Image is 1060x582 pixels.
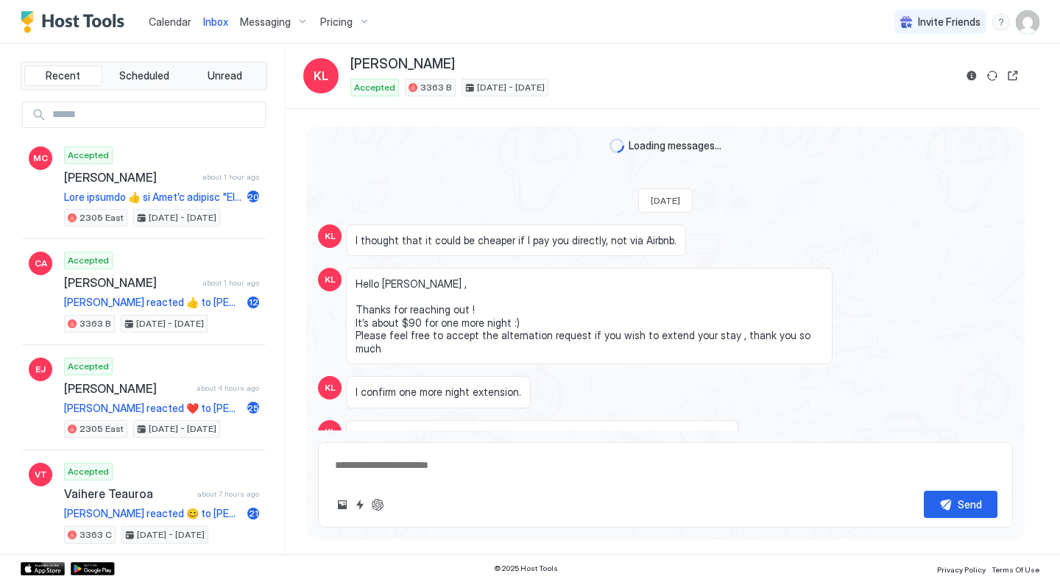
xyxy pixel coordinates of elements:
[924,491,997,518] button: Send
[937,565,986,574] span: Privacy Policy
[240,15,291,29] span: Messaging
[356,277,823,355] span: Hello [PERSON_NAME] , Thanks for reaching out ! It’s about $90 for one more night :) Please feel ...
[477,81,545,94] span: [DATE] - [DATE]
[46,69,80,82] span: Recent
[992,565,1039,574] span: Terms Of Use
[68,360,109,373] span: Accepted
[325,273,336,286] span: KL
[247,402,259,414] span: 25
[35,257,47,270] span: CA
[149,211,216,224] span: [DATE] - [DATE]
[609,138,624,153] div: loading
[351,496,369,514] button: Quick reply
[249,297,258,308] span: 12
[356,234,676,247] span: I thought that it could be cheaper if I pay you directly, not via Airbnb.
[71,562,115,575] a: Google Play Store
[119,69,169,82] span: Scheduled
[420,81,452,94] span: 3363 B
[203,14,228,29] a: Inbox
[958,497,982,512] div: Send
[64,275,197,290] span: [PERSON_NAME]
[79,422,124,436] span: 2305 East
[325,425,336,439] span: KL
[136,317,204,330] span: [DATE] - [DATE]
[356,386,521,399] span: I confirm one more night extension.
[369,496,386,514] button: ChatGPT Auto Reply
[105,65,183,86] button: Scheduled
[937,561,986,576] a: Privacy Policy
[21,11,131,33] a: Host Tools Logo
[64,170,197,185] span: [PERSON_NAME]
[46,102,265,127] input: Input Field
[202,172,259,182] span: about 1 hour ago
[203,15,228,28] span: Inbox
[64,402,241,415] span: [PERSON_NAME] reacted ❤️ to [PERSON_NAME]’s message "We had an incredible time thank you so much ...
[350,56,455,73] span: [PERSON_NAME]
[79,528,112,542] span: 3363 C
[64,381,191,396] span: [PERSON_NAME]
[64,486,191,501] span: Vaihere Teauroa
[68,149,109,162] span: Accepted
[494,564,558,573] span: © 2025 Host Tools
[64,191,241,204] span: Lore ipsumdo 👍 si Amet’c adipisc "El Seddo , Eius tem inc utlaboreetdo ma ali en adm veni qui nos...
[79,317,111,330] span: 3363 B
[68,254,109,267] span: Accepted
[33,152,48,165] span: MC
[64,296,241,309] span: [PERSON_NAME] reacted 👍 to [PERSON_NAME]’s message "Hi [PERSON_NAME], Good morning ☀ Just checkin...
[992,561,1039,576] a: Terms Of Use
[354,81,395,94] span: Accepted
[149,422,216,436] span: [DATE] - [DATE]
[149,14,191,29] a: Calendar
[325,230,336,243] span: KL
[314,67,328,85] span: KL
[247,191,259,202] span: 20
[197,383,259,393] span: about 4 hours ago
[68,465,109,478] span: Accepted
[35,468,47,481] span: VT
[24,65,102,86] button: Recent
[333,496,351,514] button: Upload image
[149,15,191,28] span: Calendar
[197,489,259,499] span: about 7 hours ago
[35,363,46,376] span: EJ
[320,15,353,29] span: Pricing
[249,508,258,519] span: 21
[651,195,680,206] span: [DATE]
[64,507,241,520] span: [PERSON_NAME] reacted 😊 to [PERSON_NAME]’s message "Thanks for reaching out! Yes, we have a commo...
[79,211,124,224] span: 2305 East
[185,65,264,86] button: Unread
[137,528,205,542] span: [DATE] - [DATE]
[356,430,729,455] span: Sure thank you so much ☺️ Please kindly accept the alternation request for one more night , thank...
[208,69,242,82] span: Unread
[21,62,267,90] div: tab-group
[325,381,336,394] span: KL
[202,278,259,288] span: about 1 hour ago
[21,562,65,575] a: App Store
[629,139,721,152] span: Loading messages...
